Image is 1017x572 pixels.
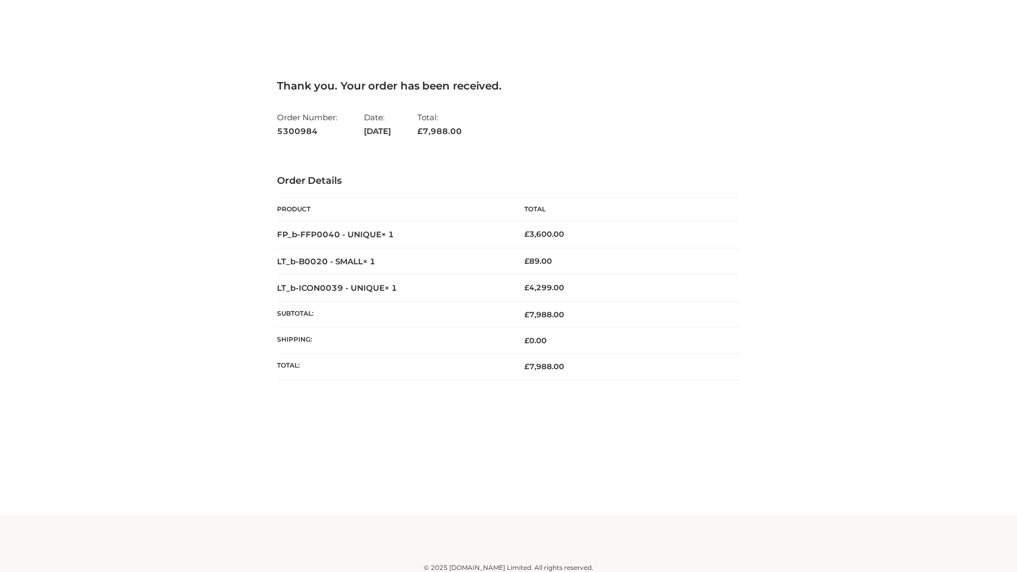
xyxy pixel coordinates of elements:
[524,336,547,345] bdi: 0.00
[524,283,529,292] span: £
[277,283,397,293] strong: LT_b-ICON0039 - UNIQUE
[277,256,376,266] strong: LT_b-B0020 - SMALL
[524,283,564,292] bdi: 4,299.00
[277,79,740,92] h3: Thank you. Your order has been received.
[364,124,391,138] strong: [DATE]
[524,362,564,371] span: 7,988.00
[277,198,508,221] th: Product
[524,310,564,319] span: 7,988.00
[524,310,529,319] span: £
[277,108,337,140] li: Order Number:
[277,301,508,327] th: Subtotal:
[277,328,508,354] th: Shipping:
[524,229,564,239] bdi: 3,600.00
[524,229,529,239] span: £
[277,354,508,380] th: Total:
[277,229,394,239] strong: FP_b-FFP0040 - UNIQUE
[417,126,423,136] span: £
[385,283,397,293] strong: × 1
[364,108,391,140] li: Date:
[417,108,462,140] li: Total:
[277,175,740,187] h3: Order Details
[508,198,740,221] th: Total
[277,124,337,138] strong: 5300984
[524,256,529,266] span: £
[524,362,529,371] span: £
[524,336,529,345] span: £
[417,126,462,136] span: 7,988.00
[381,229,394,239] strong: × 1
[363,256,376,266] strong: × 1
[524,256,552,266] bdi: 89.00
